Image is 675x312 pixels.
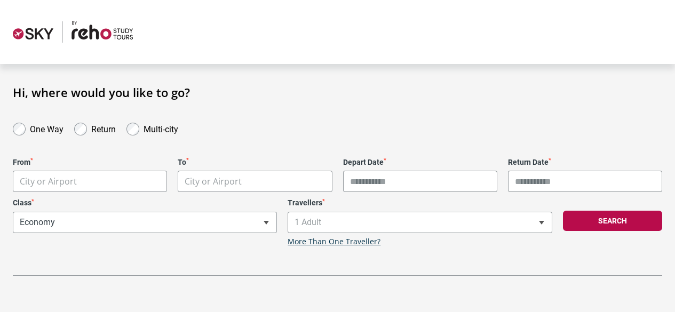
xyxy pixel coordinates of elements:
label: To [178,158,332,167]
a: More Than One Traveller? [288,237,380,246]
span: Economy [13,212,277,233]
label: Depart Date [343,158,497,167]
label: One Way [30,122,63,134]
button: Search [563,211,662,231]
span: City or Airport [185,175,242,187]
label: Class [13,198,277,207]
span: 1 Adult [288,212,552,233]
label: Travellers [288,198,552,207]
label: Return Date [508,158,662,167]
span: City or Airport [13,171,167,192]
span: 1 Adult [288,212,551,233]
span: City or Airport [20,175,77,187]
span: Economy [13,212,276,233]
h1: Hi, where would you like to go? [13,85,662,99]
span: City or Airport [13,171,166,192]
span: City or Airport [178,171,332,192]
label: Multi-city [144,122,178,134]
label: From [13,158,167,167]
label: Return [91,122,116,134]
span: City or Airport [178,171,331,192]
